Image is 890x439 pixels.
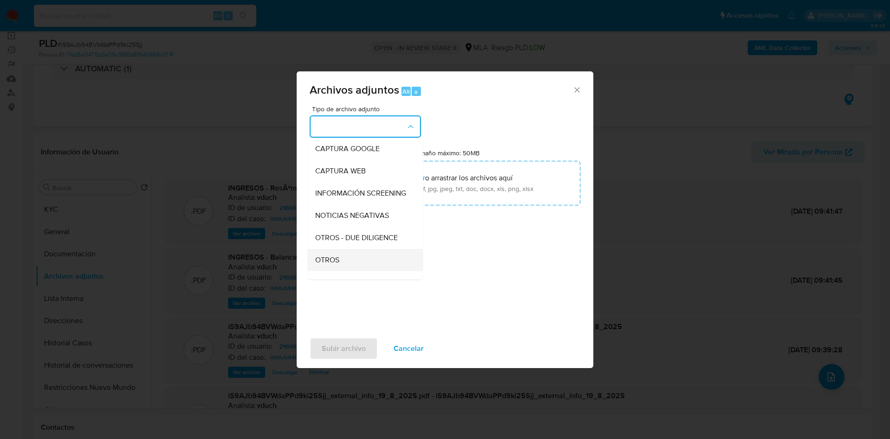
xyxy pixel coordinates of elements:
span: OTROS - DUE DILIGENCE [315,233,398,242]
span: Cancelar [394,338,424,359]
span: a [414,87,418,96]
span: CAPTURA WEB [315,166,366,176]
button: Cancelar [381,337,436,360]
span: INFORMACIÓN SCREENING [315,189,406,198]
span: Archivos adjuntos [310,82,399,98]
span: CAPTURA GOOGLE [315,144,380,153]
span: Tipo de archivo adjunto [312,106,423,112]
span: NOTICIAS NEGATIVAS [315,211,389,220]
button: Cerrar [572,85,581,94]
label: Tamaño máximo: 50MB [413,149,480,157]
span: DDJJ de IVA [315,278,356,287]
span: Alt [402,87,410,96]
span: OTROS [315,255,339,265]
